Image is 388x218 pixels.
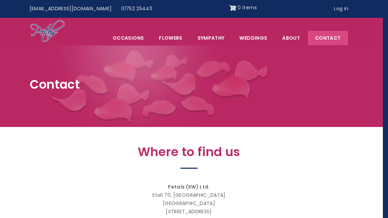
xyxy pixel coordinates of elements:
[40,145,338,163] h2: Where to find us
[30,76,80,93] span: Contact
[25,2,117,15] a: [EMAIL_ADDRESS][DOMAIN_NAME]
[116,2,157,15] a: 01752 254411
[105,31,151,45] span: Occasions
[229,2,236,13] img: Shopping cart
[30,20,65,43] img: Home
[308,31,348,45] a: Contact
[329,2,353,15] a: Log in
[168,183,210,190] strong: Petals (SW) Ltd.
[190,31,232,45] a: Sympathy
[232,31,274,45] span: Weddings
[229,2,257,13] a: Shopping cart 0 items
[152,31,189,45] a: Flowers
[275,31,307,45] a: About
[238,4,256,11] span: 0 items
